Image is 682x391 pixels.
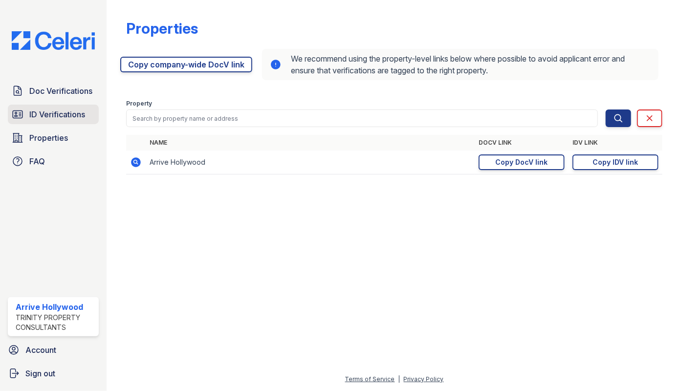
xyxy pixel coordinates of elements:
[126,100,152,108] label: Property
[8,152,99,171] a: FAQ
[29,85,92,97] span: Doc Verifications
[16,301,95,313] div: Arrive Hollywood
[8,128,99,148] a: Properties
[8,105,99,124] a: ID Verifications
[29,132,68,144] span: Properties
[398,375,400,383] div: |
[120,57,252,72] a: Copy company-wide DocV link
[16,313,95,332] div: Trinity Property Consultants
[479,154,565,170] a: Copy DocV link
[569,135,662,151] th: IDV Link
[126,20,198,37] div: Properties
[4,31,103,50] img: CE_Logo_Blue-a8612792a0a2168367f1c8372b55b34899dd931a85d93a1a3d3e32e68fde9ad4.png
[25,368,55,379] span: Sign out
[29,155,45,167] span: FAQ
[593,157,638,167] div: Copy IDV link
[572,154,659,170] a: Copy IDV link
[475,135,569,151] th: DocV Link
[4,364,103,383] a: Sign out
[4,340,103,360] a: Account
[25,344,56,356] span: Account
[146,151,475,174] td: Arrive Hollywood
[496,157,548,167] div: Copy DocV link
[8,81,99,101] a: Doc Verifications
[262,49,659,80] div: We recommend using the property-level links below where possible to avoid applicant error and ens...
[404,375,444,383] a: Privacy Policy
[146,135,475,151] th: Name
[126,109,598,127] input: Search by property name or address
[29,109,85,120] span: ID Verifications
[345,375,395,383] a: Terms of Service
